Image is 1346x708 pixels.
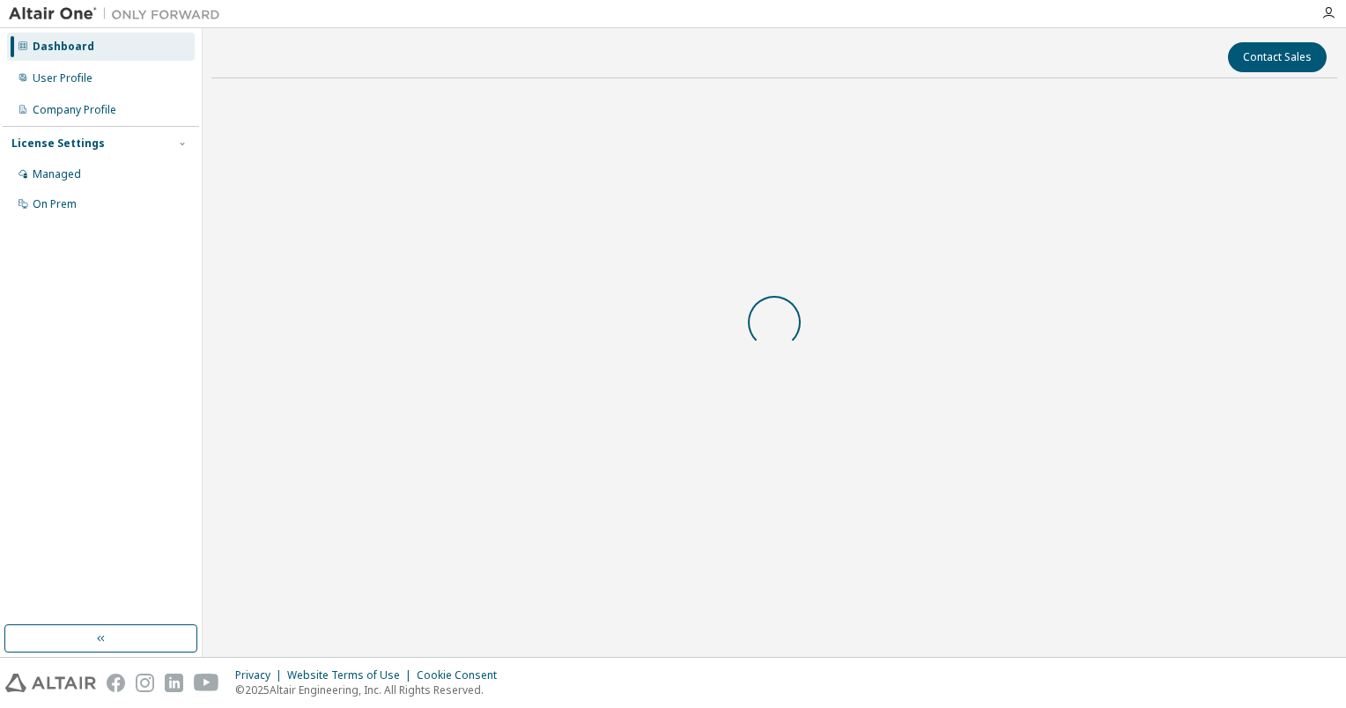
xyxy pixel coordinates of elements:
div: User Profile [33,71,92,85]
div: Website Terms of Use [287,668,417,682]
div: License Settings [11,136,105,151]
img: altair_logo.svg [5,674,96,692]
div: Dashboard [33,40,94,54]
img: facebook.svg [107,674,125,692]
div: On Prem [33,197,77,211]
img: Altair One [9,5,229,23]
img: instagram.svg [136,674,154,692]
div: Cookie Consent [417,668,507,682]
div: Managed [33,167,81,181]
img: youtube.svg [194,674,219,692]
div: Company Profile [33,103,116,117]
img: linkedin.svg [165,674,183,692]
div: Privacy [235,668,287,682]
p: © 2025 Altair Engineering, Inc. All Rights Reserved. [235,682,507,697]
button: Contact Sales [1228,42,1327,72]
